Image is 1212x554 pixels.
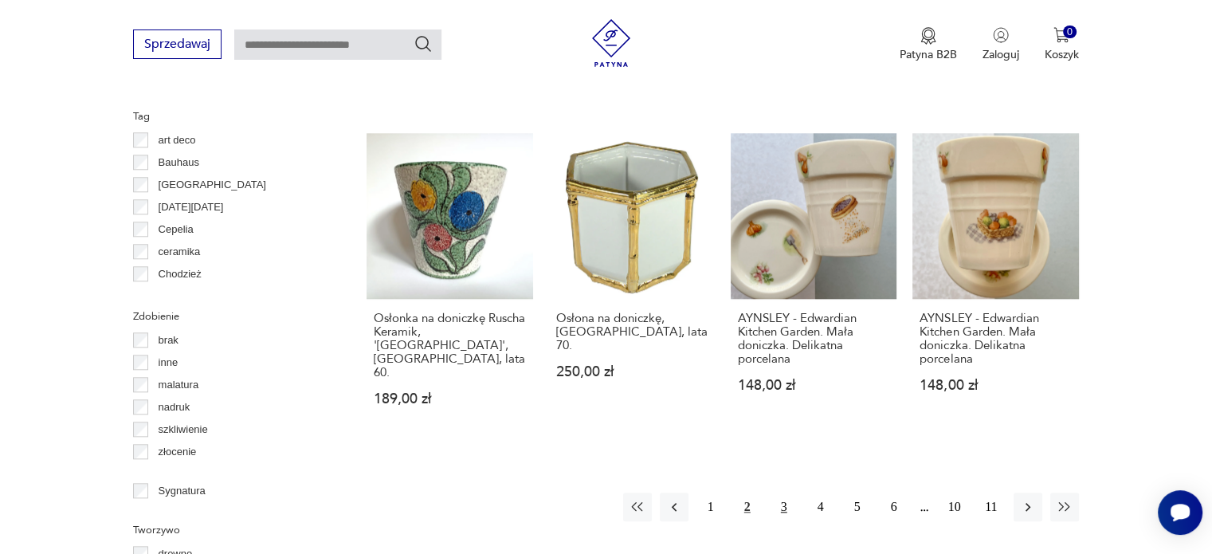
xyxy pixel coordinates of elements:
div: 0 [1063,26,1077,39]
p: 250,00 zł [556,365,708,379]
p: Ćmielów [159,288,198,305]
button: 10 [940,493,969,521]
p: malatura [159,376,199,394]
p: inne [159,354,178,371]
p: Zaloguj [983,47,1019,62]
img: Patyna - sklep z meblami i dekoracjami vintage [587,19,635,67]
a: Osłona na doniczkę, Włochy, lata 70.Osłona na doniczkę, [GEOGRAPHIC_DATA], lata 70.250,00 zł [549,133,715,437]
img: Ikona koszyka [1053,27,1069,43]
button: 2 [733,493,762,521]
p: nadruk [159,399,190,416]
button: 0Koszyk [1045,27,1079,62]
a: AYNSLEY - Edwardian Kitchen Garden. Mała doniczka. Delikatna porcelanaAYNSLEY - Edwardian Kitchen... [912,133,1078,437]
h3: AYNSLEY - Edwardian Kitchen Garden. Mała doniczka. Delikatna porcelana [738,312,889,366]
p: [GEOGRAPHIC_DATA] [159,176,266,194]
p: 148,00 zł [738,379,889,392]
p: Koszyk [1045,47,1079,62]
a: AYNSLEY - Edwardian Kitchen Garden. Mała doniczka. Delikatna porcelanaAYNSLEY - Edwardian Kitchen... [731,133,896,437]
button: Szukaj [414,34,433,53]
h3: AYNSLEY - Edwardian Kitchen Garden. Mała doniczka. Delikatna porcelana [920,312,1071,366]
p: art deco [159,132,196,149]
button: Patyna B2B [900,27,957,62]
p: 148,00 zł [920,379,1071,392]
a: Ikona medaluPatyna B2B [900,27,957,62]
a: Sprzedawaj [133,40,222,51]
button: 11 [977,493,1006,521]
p: Zdobienie [133,308,328,325]
p: Tag [133,108,328,125]
button: Zaloguj [983,27,1019,62]
img: Ikonka użytkownika [993,27,1009,43]
button: Sprzedawaj [133,29,222,59]
img: Ikona medalu [920,27,936,45]
p: [DATE][DATE] [159,198,224,216]
button: 3 [770,493,798,521]
iframe: Smartsupp widget button [1158,490,1202,535]
p: brak [159,332,178,349]
p: Bauhaus [159,154,199,171]
p: złocenie [159,443,197,461]
p: ceramika [159,243,201,261]
a: Osłonka na doniczkę Ruscha Keramik, 'Iga', Niemcy, lata 60.Osłonka na doniczkę Ruscha Keramik, '[... [367,133,532,437]
h3: Osłona na doniczkę, [GEOGRAPHIC_DATA], lata 70. [556,312,708,352]
p: Tworzywo [133,521,328,539]
p: Cepelia [159,221,194,238]
p: 189,00 zł [374,392,525,406]
h3: Osłonka na doniczkę Ruscha Keramik, '[GEOGRAPHIC_DATA]', [GEOGRAPHIC_DATA], lata 60. [374,312,525,379]
button: 4 [806,493,835,521]
button: 1 [696,493,725,521]
button: 6 [880,493,908,521]
p: Chodzież [159,265,202,283]
button: 5 [843,493,872,521]
p: szkliwienie [159,421,208,438]
p: Sygnatura [159,482,206,500]
p: Patyna B2B [900,47,957,62]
